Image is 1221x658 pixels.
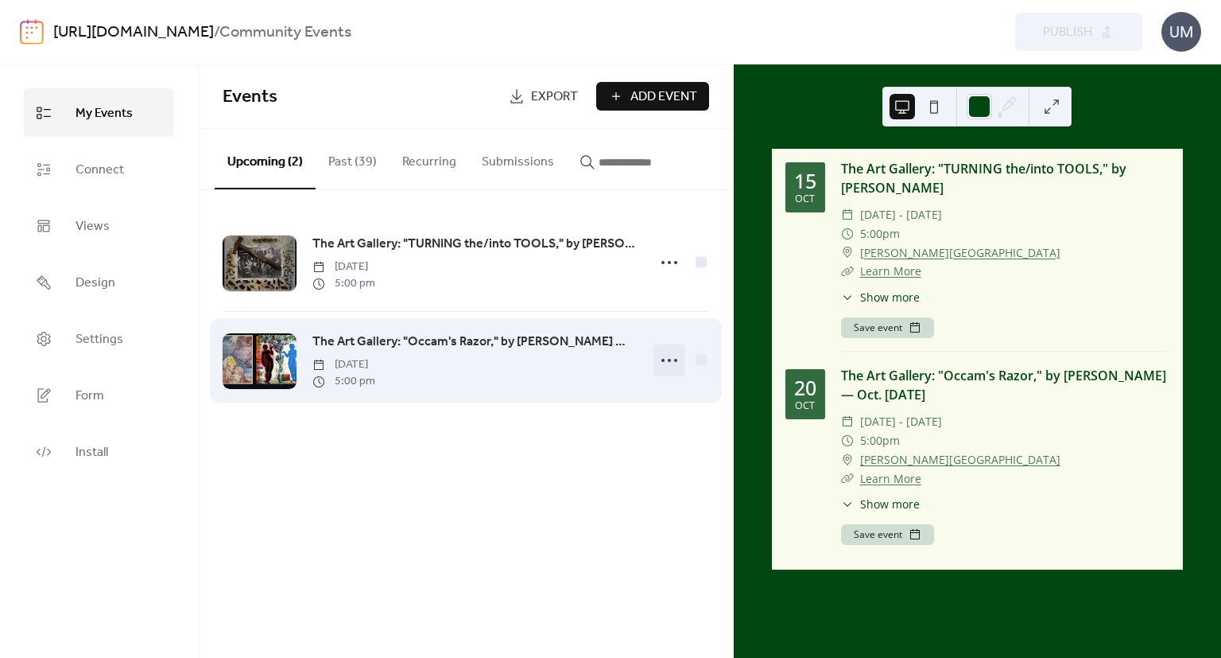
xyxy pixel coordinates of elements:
span: 5:00 pm [312,373,375,390]
a: The Art Gallery: "Occam's Razor," by [PERSON_NAME] — Oct. [DATE] [312,332,637,352]
span: My Events [76,101,133,126]
button: ​Show more [841,289,920,306]
a: Learn More [860,471,921,486]
span: Settings [76,327,123,352]
div: ​ [841,496,854,512]
a: The Art Gallery: "Occam's Razor," by [PERSON_NAME] — Oct. [DATE] [841,367,1166,403]
div: ​ [841,289,854,306]
span: [DATE] - [DATE] [860,205,942,224]
div: ​ [841,224,854,243]
a: Install [24,427,174,476]
a: The Art Gallery: "TURNING the/into TOOLS," by [PERSON_NAME] [312,234,637,255]
img: logo [20,19,44,45]
div: Oct [795,194,815,204]
span: 5:00 pm [312,275,375,292]
span: Connect [76,158,124,182]
b: Community Events [219,18,351,48]
span: The Art Gallery: "Occam's Razor," by [PERSON_NAME] — Oct. [DATE] [312,333,637,352]
a: Connect [24,145,174,193]
a: [PERSON_NAME][GEOGRAPHIC_DATA] [860,243,1060,263]
span: [DATE] [312,356,375,373]
div: ​ [841,412,854,431]
span: Design [76,271,115,295]
div: ​ [841,431,854,450]
a: [PERSON_NAME][GEOGRAPHIC_DATA] [860,450,1060,469]
b: / [214,18,219,48]
a: Learn More [860,263,921,278]
span: Form [76,384,104,408]
button: Recurring [390,129,469,188]
span: [DATE] [312,259,375,275]
div: ​ [841,469,854,489]
button: Add Event [596,82,709,111]
span: Views [76,214,110,239]
span: Add Event [630,88,697,107]
button: ​Show more [841,496,920,512]
span: 5:00pm [860,431,900,450]
a: Views [24,201,174,250]
span: Show more [860,289,920,306]
div: ​ [841,262,854,281]
div: ​ [841,243,854,263]
span: Events [223,80,277,115]
button: Submissions [469,129,567,188]
a: Form [24,371,174,419]
span: Show more [860,496,920,512]
a: [URL][DOMAIN_NAME] [53,18,214,48]
div: ​ [841,450,854,469]
span: [DATE] - [DATE] [860,412,942,431]
a: Design [24,258,174,306]
span: Export [531,88,578,107]
span: Install [76,440,108,465]
span: The Art Gallery: "TURNING the/into TOOLS," by [PERSON_NAME] [312,235,637,254]
div: ​ [841,205,854,224]
button: Upcoming (2) [215,129,316,189]
button: Save event [841,524,934,545]
div: UM [1161,12,1201,52]
button: Past (39) [316,129,390,188]
a: Settings [24,314,174,363]
a: The Art Gallery: "TURNING the/into TOOLS," by [PERSON_NAME] [841,160,1126,197]
button: Save event [841,317,934,338]
div: 20 [794,378,816,398]
span: 5:00pm [860,224,900,243]
a: Export [497,82,590,111]
a: My Events [24,88,174,137]
div: Oct [795,401,815,411]
div: 15 [794,171,816,191]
